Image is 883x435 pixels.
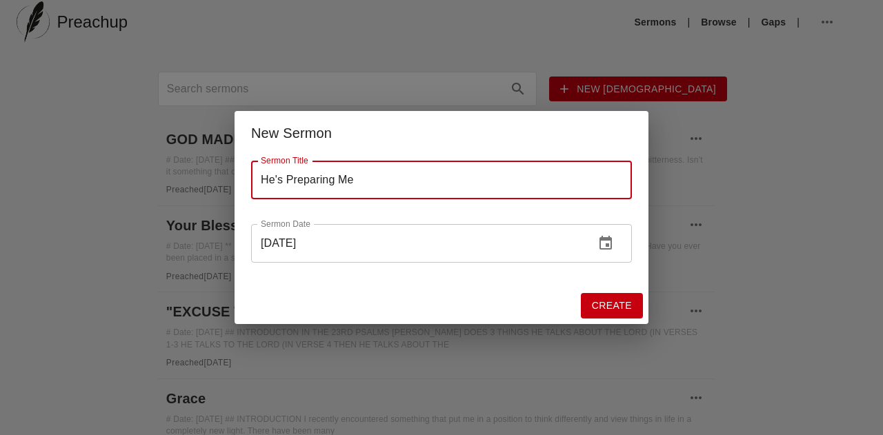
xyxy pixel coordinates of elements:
[814,366,866,418] iframe: Drift Widget Chat Controller
[581,293,643,318] button: Create
[592,297,632,314] span: Create
[251,122,632,144] div: New Sermon
[251,161,632,199] input: Sermon Title
[589,227,622,260] button: change date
